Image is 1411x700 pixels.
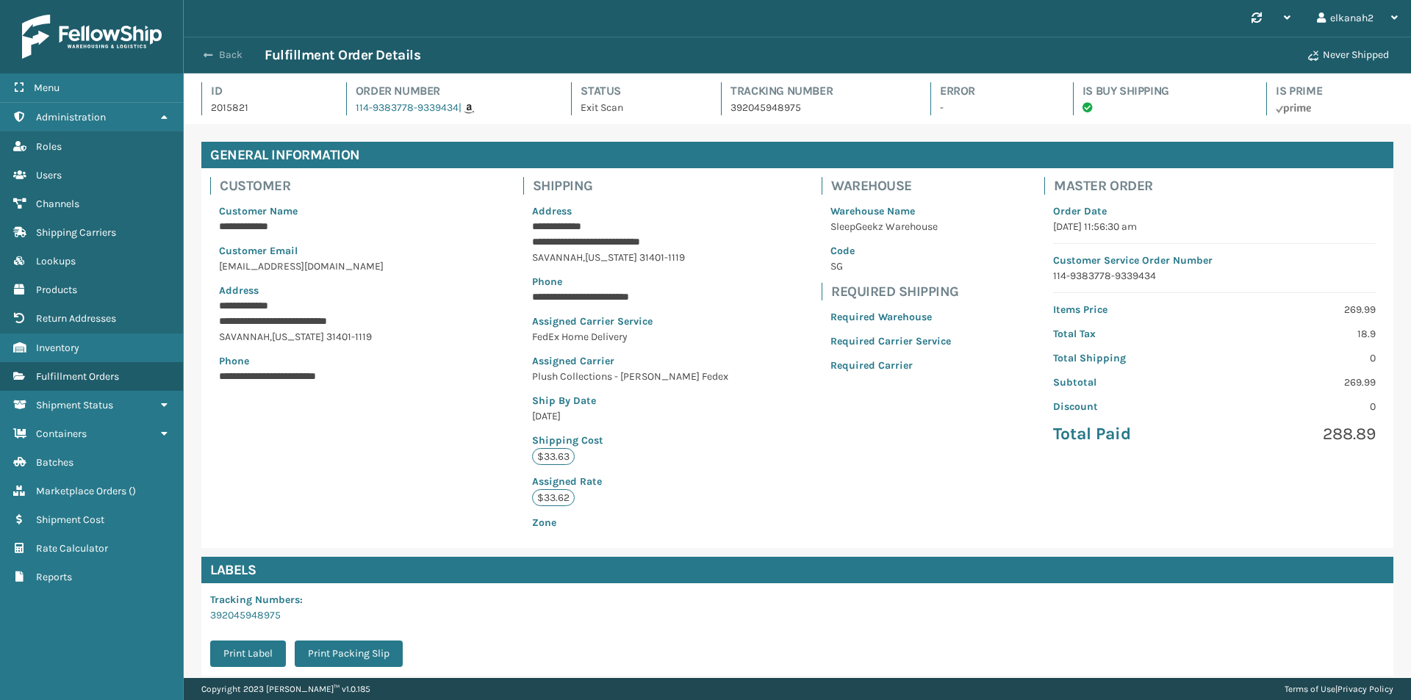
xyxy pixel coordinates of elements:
h4: Is Prime [1276,82,1393,100]
span: Marketplace Orders [36,485,126,497]
h4: Id [211,82,320,100]
p: Items Price [1053,302,1205,317]
h4: Customer [220,177,438,195]
p: Required Warehouse [830,309,951,325]
p: Warehouse Name [830,203,951,219]
p: 2015821 [211,100,320,115]
a: | [459,101,474,114]
p: Zone [532,515,728,530]
h4: Labels [201,557,1393,583]
button: Back [197,48,265,62]
p: Phone [532,274,728,289]
p: Required Carrier Service [830,333,951,349]
span: Fulfillment Orders [36,370,119,383]
p: $33.63 [532,448,575,465]
h4: Master Order [1054,177,1385,195]
h4: Required Shipping [831,283,960,300]
span: 31401-1119 [326,331,372,343]
span: , [270,331,272,343]
span: Shipment Cost [36,513,104,526]
span: Menu [34,82,60,94]
h4: Status [581,82,694,100]
p: Exit Scan [581,100,694,115]
h4: Warehouse [831,177,960,195]
span: Users [36,169,62,181]
span: [US_STATE] [585,251,637,264]
a: Terms of Use [1285,684,1335,694]
span: Batches [36,456,73,469]
p: Order Date [1053,203,1376,219]
span: SAVANNAH [532,251,583,264]
span: Administration [36,111,106,123]
span: Shipping Carriers [36,226,116,239]
a: 114-9383778-9339434 [356,101,459,114]
p: Customer Email [219,243,429,259]
p: Phone [219,353,429,369]
span: Rate Calculator [36,542,108,555]
p: Assigned Carrier [532,353,728,369]
h4: Order Number [356,82,545,100]
span: Roles [36,140,62,153]
h4: General Information [201,142,1393,168]
p: Subtotal [1053,375,1205,390]
p: Customer Service Order Number [1053,253,1376,268]
i: Never Shipped [1308,51,1318,61]
span: Tracking Numbers : [210,593,303,606]
p: Shipping Cost [532,433,728,448]
span: Reports [36,571,72,583]
a: 392045948975 [210,609,281,621]
p: 392045948975 [730,100,904,115]
span: [US_STATE] [272,331,324,343]
p: - [940,100,1046,115]
p: 114-9383778-9339434 [1053,268,1376,284]
p: Plush Collections - [PERSON_NAME] Fedex [532,369,728,384]
p: 18.9 [1224,326,1376,342]
a: Privacy Policy [1338,684,1393,694]
span: Containers [36,427,87,440]
span: SAVANNAH [219,331,270,343]
p: Customer Name [219,203,429,219]
span: | [459,101,462,114]
p: SleepGeekz Warehouse [830,219,951,234]
p: SG [830,259,951,274]
span: Shipment Status [36,399,113,411]
span: Address [219,284,259,297]
div: | [1285,678,1393,700]
p: Code [830,243,951,259]
button: Never Shipped [1299,40,1398,70]
h4: Shipping [533,177,737,195]
p: Ship By Date [532,393,728,408]
p: FedEx Home Delivery [532,329,728,344]
span: ( ) [129,485,136,497]
p: Assigned Rate [532,474,728,489]
p: [DATE] [532,408,728,424]
button: Print Label [210,641,286,667]
span: Channels [36,198,79,210]
p: [DATE] 11:56:30 am [1053,219,1376,234]
p: Required Carrier [830,358,951,373]
span: Address [532,205,572,217]
p: Discount [1053,399,1205,414]
h3: Fulfillment Order Details [265,46,420,64]
p: 269.99 [1224,302,1376,317]
p: $33.62 [532,489,575,506]
p: 269.99 [1224,375,1376,390]
p: Total Tax [1053,326,1205,342]
p: Copyright 2023 [PERSON_NAME]™ v 1.0.185 [201,678,370,700]
img: logo [22,15,162,59]
p: Assigned Carrier Service [532,314,728,329]
span: Inventory [36,342,79,354]
p: [EMAIL_ADDRESS][DOMAIN_NAME] [219,259,429,274]
p: Total Paid [1053,423,1205,445]
p: 0 [1224,399,1376,414]
span: Lookups [36,255,76,267]
span: 31401-1119 [639,251,685,264]
button: Print Packing Slip [295,641,403,667]
h4: Is Buy Shipping [1083,82,1241,100]
span: , [583,251,585,264]
h4: Tracking Number [730,82,904,100]
p: 288.89 [1224,423,1376,445]
h4: Error [940,82,1046,100]
span: Products [36,284,77,296]
p: 0 [1224,350,1376,366]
